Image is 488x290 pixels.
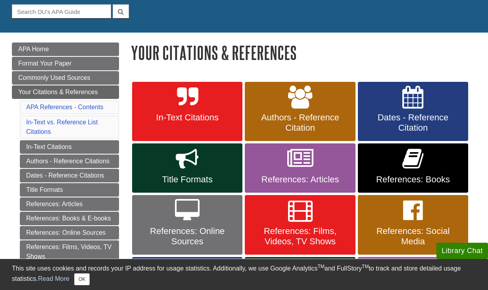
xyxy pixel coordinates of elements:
sup: TM [317,264,324,269]
span: Title Formats [138,174,236,185]
a: References: Books [358,143,468,193]
a: Title Formats [132,143,242,193]
h1: Your Citations & References [131,43,476,63]
a: Commonly Used Sources [12,71,119,85]
a: References: Films, Videos, TV Shows [20,240,119,263]
a: Authors - Reference Citation [245,82,355,141]
a: Title Formats [20,183,119,197]
span: References: Online Sources [138,226,236,247]
a: References: Online Sources [20,226,119,240]
span: Format Your Paper [18,60,71,67]
a: Read More [38,275,69,282]
button: Library Chat [436,243,488,259]
sup: TM [362,264,369,269]
span: References: Articles [251,174,349,185]
a: Your Citations & References [12,85,119,99]
a: Dates - Reference Citation [358,82,468,141]
span: References: Films, Videos, TV Shows [251,226,349,247]
a: References: Online Sources [132,195,242,255]
a: References: Articles [245,143,355,193]
span: References: Social Media [364,226,462,247]
div: This site uses cookies and records your IP address for usage statistics. Additionally, we use Goo... [12,264,476,285]
a: Authors - Reference Citations [20,155,119,168]
span: Commonly Used Sources [18,74,90,81]
a: References: Films, Videos, TV Shows [245,195,355,255]
span: Dates - Reference Citation [364,112,462,133]
a: References: Books & E-books [20,212,119,225]
a: Format Your Paper [12,57,119,70]
button: Close [74,273,90,285]
a: In-Text Citations [132,82,242,141]
span: Authors - Reference Citation [251,112,349,133]
span: APA Home [18,46,49,52]
span: Your Citations & References [18,89,98,95]
input: Search DU's APA Guide [12,4,111,18]
a: APA References - Contents [26,104,103,110]
span: In-Text Citations [138,112,236,123]
span: References: Books [364,174,462,185]
a: In-Text vs. Reference List Citations [26,119,98,135]
a: In-Text Citations [20,140,119,154]
a: References: Articles [20,197,119,211]
a: Dates - Reference Citations [20,169,119,182]
a: References: Social Media [358,195,468,255]
a: APA Home [12,43,119,56]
